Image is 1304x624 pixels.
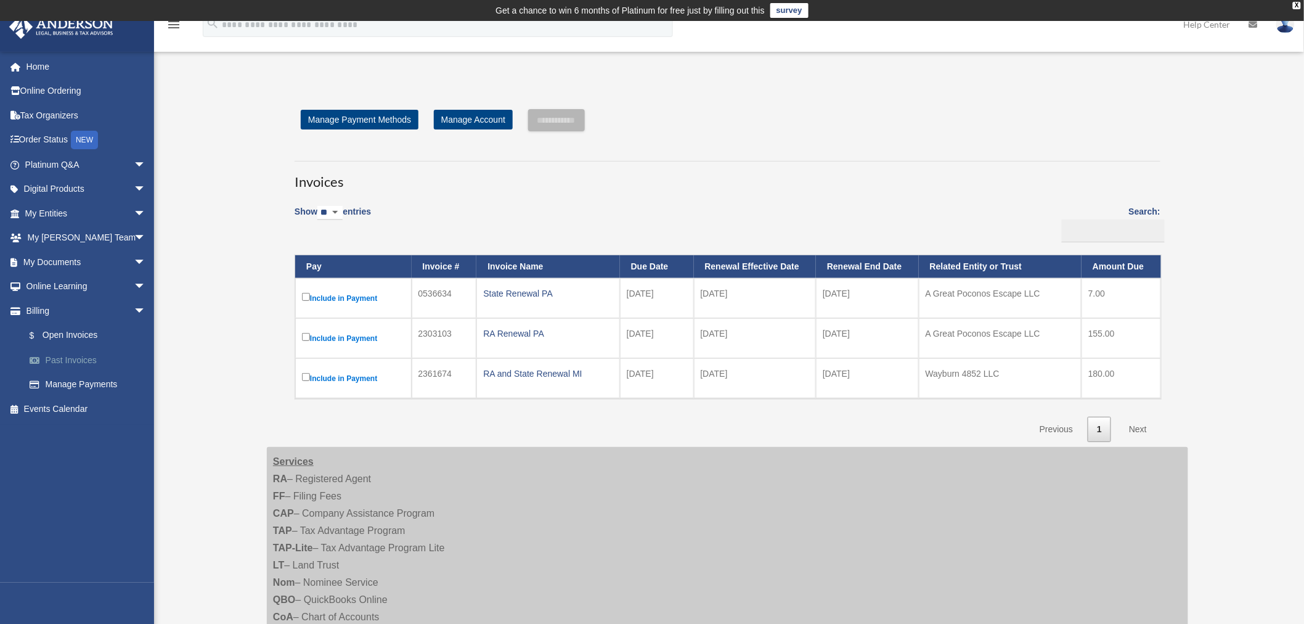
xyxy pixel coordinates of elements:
td: [DATE] [620,318,694,358]
div: NEW [71,131,98,149]
strong: CAP [273,508,294,519]
a: Online Learningarrow_drop_down [9,274,165,299]
td: [DATE] [694,358,817,398]
label: Include in Payment [302,371,405,386]
div: RA Renewal PA [483,325,613,342]
div: close [1293,2,1301,9]
input: Include in Payment [302,333,310,341]
a: Manage Account [434,110,513,129]
div: Get a chance to win 6 months of Platinum for free just by filling out this [495,3,765,18]
th: Pay: activate to sort column descending [295,255,412,278]
td: [DATE] [694,318,817,358]
a: Events Calendar [9,396,165,421]
span: arrow_drop_down [134,274,158,300]
td: [DATE] [816,318,919,358]
a: Platinum Q&Aarrow_drop_down [9,152,165,177]
td: [DATE] [694,278,817,318]
strong: TAP [273,525,292,536]
img: Anderson Advisors Platinum Portal [6,15,117,39]
a: menu [166,22,181,32]
th: Related Entity or Trust: activate to sort column ascending [919,255,1082,278]
strong: FF [273,491,285,501]
td: A Great Poconos Escape LLC [919,318,1082,358]
input: Search: [1062,220,1165,243]
td: 180.00 [1082,358,1161,398]
a: survey [770,3,809,18]
input: Include in Payment [302,293,310,301]
a: Digital Productsarrow_drop_down [9,177,165,202]
span: arrow_drop_down [134,250,158,275]
a: Past Invoices [17,348,165,372]
strong: QBO [273,594,295,605]
span: $ [36,328,43,343]
td: [DATE] [816,358,919,398]
th: Amount Due: activate to sort column ascending [1082,255,1161,278]
h3: Invoices [295,161,1160,192]
td: [DATE] [620,278,694,318]
span: arrow_drop_down [134,298,158,324]
i: search [206,17,219,30]
a: 1 [1088,417,1111,442]
th: Renewal Effective Date: activate to sort column ascending [694,255,817,278]
td: [DATE] [620,358,694,398]
div: State Renewal PA [483,285,613,302]
a: Previous [1030,417,1082,442]
strong: Nom [273,577,295,588]
strong: TAP-Lite [273,543,313,553]
a: Online Ordering [9,79,165,104]
td: 2303103 [412,318,477,358]
a: My Documentsarrow_drop_down [9,250,165,274]
div: RA and State Renewal MI [483,365,613,382]
strong: CoA [273,612,293,622]
a: Manage Payment Methods [301,110,418,129]
a: $Open Invoices [17,323,158,348]
a: Tax Organizers [9,103,165,128]
span: arrow_drop_down [134,226,158,251]
span: arrow_drop_down [134,177,158,202]
th: Invoice Name: activate to sort column ascending [476,255,619,278]
span: arrow_drop_down [134,152,158,178]
td: A Great Poconos Escape LLC [919,278,1082,318]
td: 2361674 [412,358,477,398]
td: 0536634 [412,278,477,318]
td: 155.00 [1082,318,1161,358]
img: User Pic [1276,15,1295,33]
td: [DATE] [816,278,919,318]
a: Home [9,54,165,79]
a: My [PERSON_NAME] Teamarrow_drop_down [9,226,165,250]
th: Invoice #: activate to sort column ascending [412,255,477,278]
i: menu [166,17,181,32]
strong: RA [273,474,287,484]
a: Billingarrow_drop_down [9,298,165,323]
span: arrow_drop_down [134,201,158,226]
strong: Services [273,456,314,467]
a: Next [1120,417,1156,442]
th: Due Date: activate to sort column ascending [620,255,694,278]
th: Renewal End Date: activate to sort column ascending [816,255,919,278]
label: Include in Payment [302,330,405,346]
input: Include in Payment [302,373,310,381]
select: Showentries [317,206,343,220]
a: Manage Payments [17,372,165,397]
td: Wayburn 4852 LLC [919,358,1082,398]
strong: LT [273,560,284,570]
label: Show entries [295,204,371,232]
label: Include in Payment [302,290,405,306]
td: 7.00 [1082,278,1161,318]
a: Order StatusNEW [9,128,165,153]
a: My Entitiesarrow_drop_down [9,201,165,226]
label: Search: [1057,204,1160,242]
